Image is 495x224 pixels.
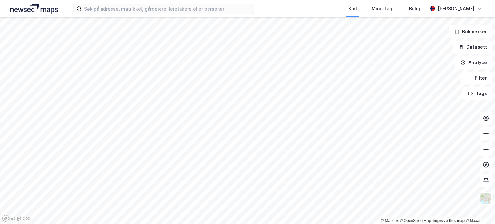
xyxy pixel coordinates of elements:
div: Bolig [409,5,420,13]
div: Kart [348,5,357,13]
div: [PERSON_NAME] [438,5,474,13]
div: Mine Tags [372,5,395,13]
div: Kontrollprogram for chat [463,193,495,224]
input: Søk på adresse, matrikkel, gårdeiere, leietakere eller personer [82,4,254,14]
iframe: Chat Widget [463,193,495,224]
img: logo.a4113a55bc3d86da70a041830d287a7e.svg [10,4,58,14]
